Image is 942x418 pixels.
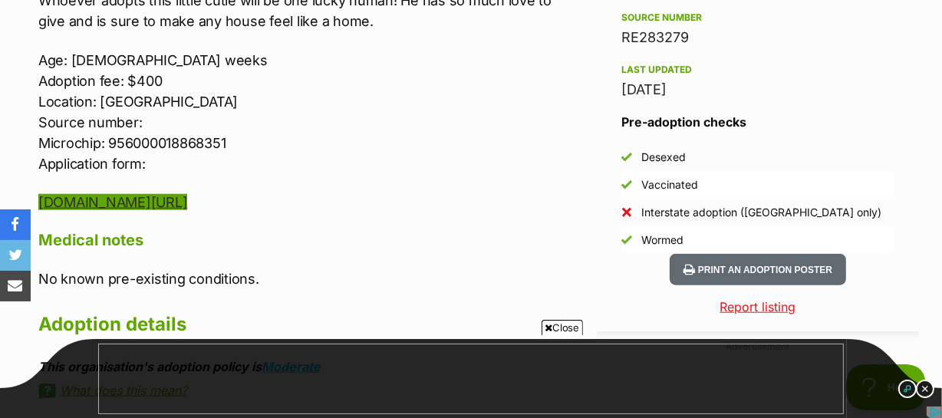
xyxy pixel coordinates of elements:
[621,113,894,131] h3: Pre-adoption checks
[38,230,561,250] h4: Medical notes
[621,27,894,48] div: RE283279
[597,298,919,316] a: Report listing
[641,150,686,165] div: Desexed
[621,207,632,218] img: No
[670,254,846,285] button: Print an adoption poster
[38,268,561,289] p: No known pre-existing conditions.
[38,308,561,341] h2: Adoption details
[621,152,632,163] img: Yes
[641,205,881,220] div: Interstate adoption ([GEOGRAPHIC_DATA] only)
[621,235,632,245] img: Yes
[621,179,632,190] img: Yes
[38,50,561,174] p: Age: [DEMOGRAPHIC_DATA] weeks Adoption fee: $400 Location: [GEOGRAPHIC_DATA] Source number: Micro...
[641,232,683,248] div: Wormed
[621,64,894,76] div: Last updated
[542,320,583,335] span: Close
[641,177,698,193] div: Vaccinated
[916,380,934,398] img: close_dark.svg
[843,5,844,6] img: win-notify
[621,12,894,24] div: Source number
[898,380,917,398] img: info_dark.svg
[621,79,894,100] div: [DATE]
[38,194,187,210] a: [DOMAIN_NAME][URL]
